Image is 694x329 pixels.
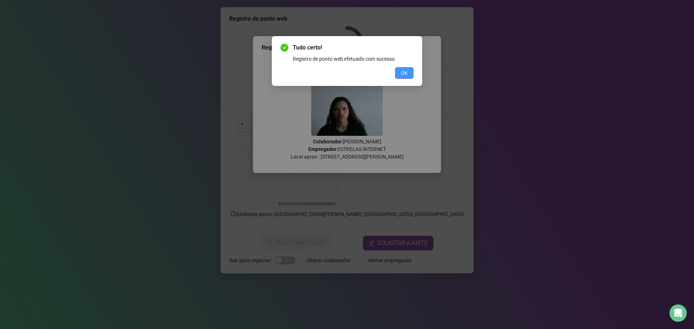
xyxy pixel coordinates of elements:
span: OK [401,69,408,77]
div: Open Intercom Messenger [669,304,687,322]
span: Tudo certo! [293,43,414,52]
div: Registro de ponto web efetuado com sucesso. [293,55,414,63]
span: check-circle [280,44,288,52]
button: OK [395,67,414,79]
